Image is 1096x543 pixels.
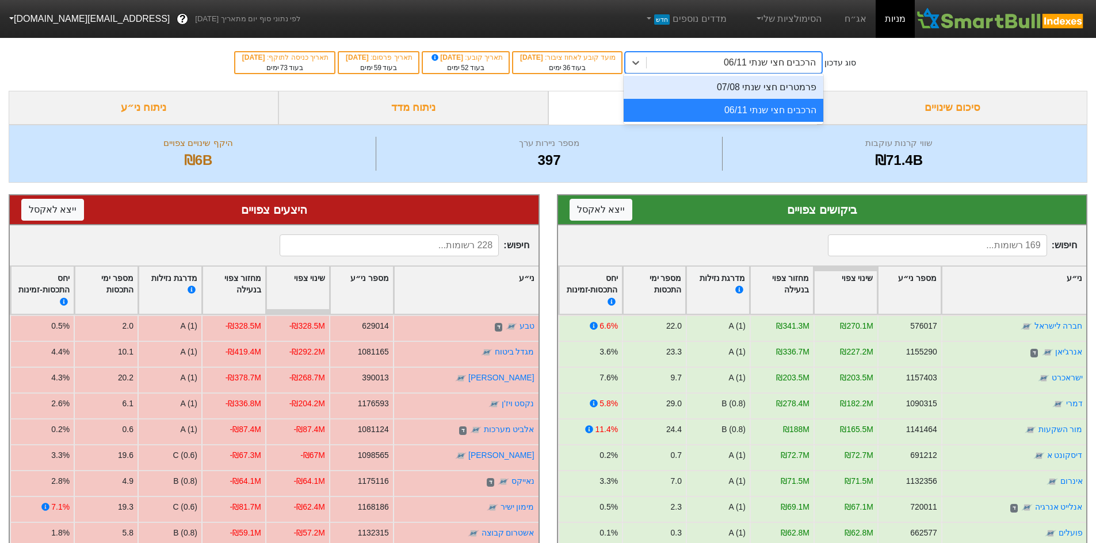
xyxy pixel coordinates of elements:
[599,527,618,539] div: 0.1%
[345,63,413,73] div: בעוד ימים
[1045,528,1056,540] img: tase link
[1052,399,1064,410] img: tase link
[690,272,745,309] div: מדרגת נזילות
[906,398,937,410] div: 1090315
[654,14,670,25] span: חדש
[358,527,389,539] div: 1132315
[519,52,616,63] div: מועד קובע לאחוז ציבור :
[51,346,70,358] div: 4.4%
[173,449,197,461] div: C (0.6)
[345,52,413,63] div: תאריך פרסום :
[781,449,809,461] div: ₪72.7M
[1033,450,1045,462] img: tase link
[845,501,873,513] div: ₪67.1M
[455,373,467,384] img: tase link
[570,201,1075,218] div: ביקושים צפויים
[241,52,329,63] div: תאריך כניסה לתוקף :
[1047,450,1082,460] a: דיסקונט א
[878,267,941,314] div: Toggle SortBy
[511,476,534,486] a: נאייקס
[686,267,749,314] div: Toggle SortBy
[484,425,534,434] a: אלביט מערכות
[294,475,325,487] div: -₪64.1M
[828,234,1047,256] input: 169 רשומות...
[358,398,389,410] div: 1176593
[15,272,70,309] div: יחס התכסות-זמינות
[379,137,719,150] div: מספר ניירות ערך
[173,527,197,539] div: B (0.8)
[123,527,133,539] div: 5.8
[721,423,746,436] div: B (0.8)
[781,501,809,513] div: ₪69.1M
[506,321,517,333] img: tase link
[599,449,618,461] div: 0.2%
[173,501,197,513] div: C (0.6)
[459,426,467,436] span: ד
[728,501,745,513] div: A (1)
[750,267,813,314] div: Toggle SortBy
[599,398,618,410] div: 5.8%
[470,425,482,436] img: tase link
[1058,528,1082,537] a: פועלים
[118,449,133,461] div: 19.6
[487,502,498,514] img: tase link
[624,76,823,99] div: פרמטרים חצי שנתי 07/08
[640,7,731,30] a: מדדים נוספיםחדש
[230,449,261,461] div: -₪67.3M
[721,398,746,410] div: B (0.8)
[599,320,618,332] div: 6.6%
[266,267,329,314] div: Toggle SortBy
[548,91,818,125] div: ביקושים והיצעים צפויים
[280,234,529,256] span: חיפוש :
[379,150,719,171] div: 397
[51,527,70,539] div: 1.8%
[783,423,809,436] div: ₪188M
[495,347,534,356] a: מגדל ביטוח
[840,346,873,358] div: ₪227.2M
[226,372,261,384] div: -₪378.7M
[840,398,873,410] div: ₪182.2M
[173,475,197,487] div: B (0.8)
[563,64,570,72] span: 36
[289,320,325,332] div: -₪328.5M
[1030,349,1037,358] span: ד
[230,501,261,513] div: -₪81.7M
[118,346,133,358] div: 10.1
[776,320,809,332] div: ₪341.3M
[294,501,325,513] div: -₪62.4M
[123,423,133,436] div: 0.6
[1051,373,1082,382] a: ישראכרט
[278,91,548,125] div: ניתוח מדד
[942,267,1086,314] div: Toggle SortBy
[51,501,70,513] div: 7.1%
[230,527,261,539] div: -₪59.1M
[728,449,745,461] div: A (1)
[570,199,632,221] button: ייצא לאקסל
[519,63,616,73] div: בעוד ימים
[828,234,1077,256] span: חיפוש :
[143,272,197,309] div: מדרגת נזילות
[559,267,622,314] div: Toggle SortBy
[24,137,373,150] div: היקף שינויים צפויים
[203,267,265,314] div: Toggle SortBy
[9,91,278,125] div: ניתוח ני״ע
[824,57,856,69] div: סוג עדכון
[230,423,261,436] div: -₪87.4M
[300,449,325,461] div: -₪67M
[563,272,618,309] div: יחס התכסות-זמינות
[840,320,873,332] div: ₪270.1M
[180,11,186,27] span: ?
[358,475,389,487] div: 1175116
[906,423,937,436] div: 1141464
[840,372,873,384] div: ₪203.5M
[118,501,133,513] div: 19.3
[750,7,827,30] a: הסימולציות שלי
[289,372,325,384] div: -₪268.7M
[781,527,809,539] div: ₪62.8M
[51,475,70,487] div: 2.8%
[666,346,681,358] div: 23.3
[241,63,329,73] div: בעוד ימים
[906,475,937,487] div: 1132356
[51,372,70,384] div: 4.3%
[1034,321,1082,330] a: חברה לישראל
